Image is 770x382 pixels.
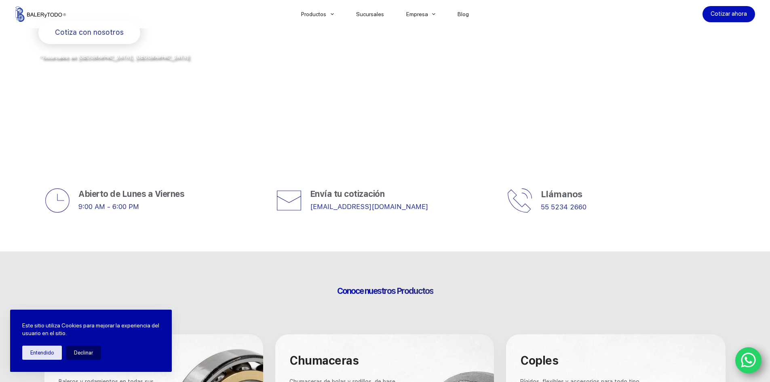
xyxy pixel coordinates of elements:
[78,203,139,211] span: 9:00 AM - 6:00 PM
[541,189,582,199] span: Llámanos
[310,203,428,211] a: [EMAIL_ADDRESS][DOMAIN_NAME]
[38,54,189,60] span: *Sucursales en [GEOGRAPHIC_DATA], [GEOGRAPHIC_DATA]
[337,286,433,296] span: Conoce nuestros Productos
[15,6,66,22] img: Balerytodo
[66,346,101,360] button: Declinar
[310,189,385,199] span: Envía tu cotización
[735,347,762,374] a: WhatsApp
[289,354,359,367] span: Chumaceras
[22,346,62,360] button: Entendido
[541,203,586,211] a: 55 5234 2660
[702,6,755,22] a: Cotizar ahora
[38,21,140,44] a: Cotiza con nosotros
[78,189,184,199] span: Abierto de Lunes a Viernes
[55,27,124,38] span: Cotiza con nosotros
[520,354,558,367] span: Coples
[22,322,160,338] p: Este sitio utiliza Cookies para mejorar la experiencia del usuario en el sitio.
[38,63,234,69] span: y envíos a todo [GEOGRAPHIC_DATA] por la paquetería de su preferencia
